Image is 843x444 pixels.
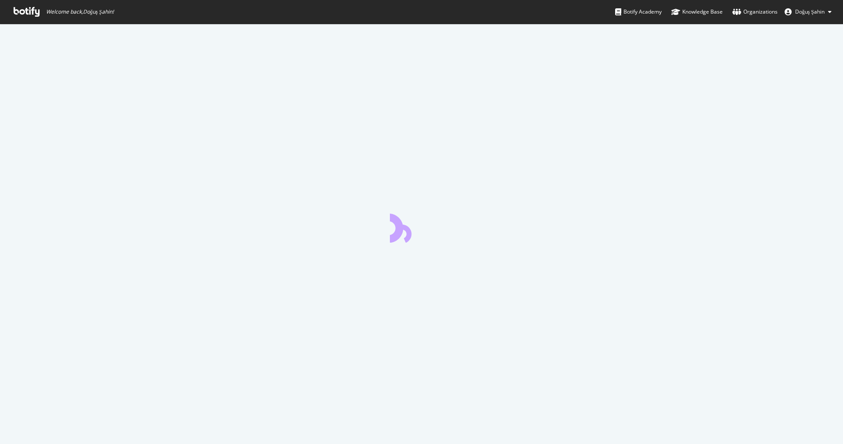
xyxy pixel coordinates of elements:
[671,7,723,16] div: Knowledge Base
[732,7,778,16] div: Organizations
[778,5,839,19] button: Doğuş Şahin
[795,8,825,15] span: Doğuş Şahin
[615,7,662,16] div: Botify Academy
[390,211,453,243] div: animation
[46,8,114,15] span: Welcome back, Doğuş Şahin !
